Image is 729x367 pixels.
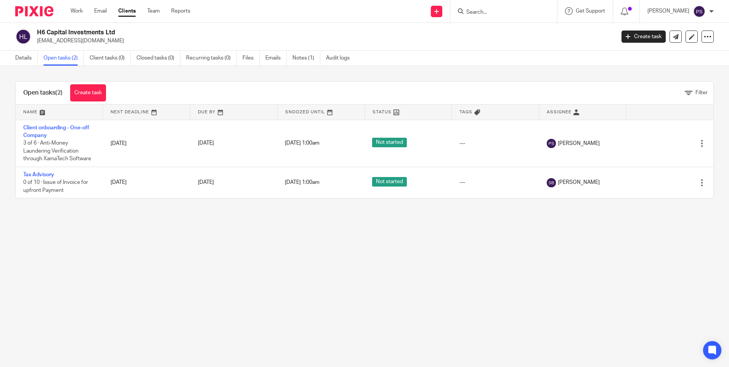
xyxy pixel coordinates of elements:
[23,180,88,193] span: 0 of 10 · Issue of Invoice for upfront Payment
[94,7,107,15] a: Email
[15,29,31,45] img: svg%3E
[693,5,705,18] img: svg%3E
[103,120,190,167] td: [DATE]
[198,180,214,185] span: [DATE]
[23,125,89,138] a: Client onboarding - One-off Company
[23,172,54,177] a: Tax Advisory
[147,7,160,15] a: Team
[15,51,38,66] a: Details
[621,31,666,43] a: Create task
[23,89,63,97] h1: Open tasks
[558,179,600,186] span: [PERSON_NAME]
[372,177,407,187] span: Not started
[373,110,392,114] span: Status
[459,140,531,147] div: ---
[459,110,472,114] span: Tags
[15,6,53,16] img: Pixie
[576,8,605,14] span: Get Support
[37,29,495,37] h2: H6 Capital Investments Ltd
[171,7,190,15] a: Reports
[265,51,287,66] a: Emails
[242,51,260,66] a: Files
[71,7,83,15] a: Work
[23,140,91,161] span: 3 of 6 · Anti-Money Laundering Verification through XamaTech Software
[103,167,190,198] td: [DATE]
[285,141,320,146] span: [DATE] 1:00am
[459,179,531,186] div: ---
[326,51,355,66] a: Audit logs
[70,84,106,101] a: Create task
[43,51,84,66] a: Open tasks (2)
[372,138,407,147] span: Not started
[37,37,610,45] p: [EMAIL_ADDRESS][DOMAIN_NAME]
[558,140,600,147] span: [PERSON_NAME]
[547,139,556,148] img: svg%3E
[136,51,180,66] a: Closed tasks (0)
[292,51,320,66] a: Notes (1)
[198,141,214,146] span: [DATE]
[285,110,325,114] span: Snoozed Until
[647,7,689,15] p: [PERSON_NAME]
[55,90,63,96] span: (2)
[118,7,136,15] a: Clients
[285,180,320,185] span: [DATE] 1:00am
[695,90,708,95] span: Filter
[466,9,534,16] input: Search
[90,51,131,66] a: Client tasks (0)
[186,51,237,66] a: Recurring tasks (0)
[547,178,556,187] img: svg%3E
